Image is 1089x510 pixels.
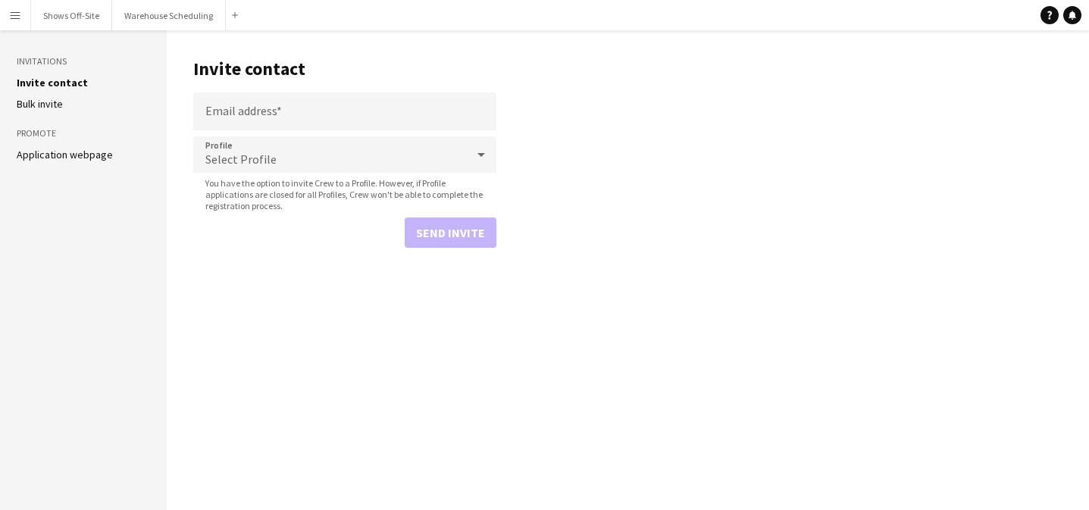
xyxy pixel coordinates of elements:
a: Application webpage [17,148,113,161]
h3: Invitations [17,55,150,68]
button: Shows Off-Site [31,1,112,30]
span: You have the option to invite Crew to a Profile. However, if Profile applications are closed for ... [193,177,496,211]
a: Bulk invite [17,97,63,111]
span: Select Profile [205,152,277,167]
a: Invite contact [17,76,88,89]
button: Warehouse Scheduling [112,1,226,30]
h1: Invite contact [193,58,496,80]
h3: Promote [17,127,150,140]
